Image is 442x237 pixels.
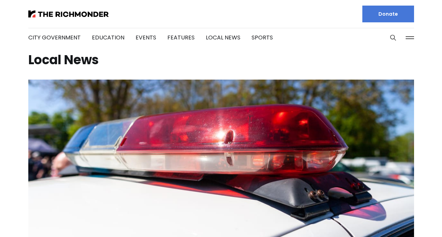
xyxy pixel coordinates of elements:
[206,34,240,42] a: Local News
[362,6,414,22] a: Donate
[167,34,195,42] a: Features
[28,10,109,17] img: The Richmonder
[28,54,414,66] h1: Local News
[136,34,156,42] a: Events
[252,34,273,42] a: Sports
[28,34,81,42] a: City Government
[267,203,442,237] iframe: portal-trigger
[388,32,398,43] button: Search this site
[92,34,124,42] a: Education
